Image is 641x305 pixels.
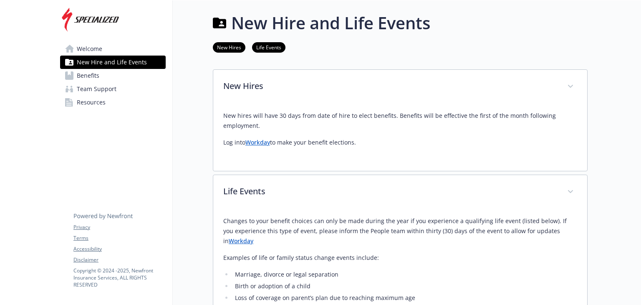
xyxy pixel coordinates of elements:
span: Team Support [77,82,116,96]
li: Birth or adoption of a child [232,281,577,291]
a: New Hire and Life Events [60,56,166,69]
a: Workday [245,138,270,146]
p: New hires will have 30 days from date of hire to elect benefits. Benefits will be effective the f... [223,111,577,131]
a: Terms [73,234,165,242]
a: Team Support [60,82,166,96]
div: New Hires [213,104,587,171]
a: Privacy [73,224,165,231]
span: New Hire and Life Events [77,56,147,69]
a: Disclaimer [73,256,165,264]
span: Resources [77,96,106,109]
li: Marriage, divorce or legal separation [232,269,577,280]
p: Copyright © 2024 - 2025 , Newfront Insurance Services, ALL RIGHTS RESERVED [73,267,165,288]
span: Welcome [77,42,102,56]
a: Workday [229,237,253,245]
a: New Hires [213,43,245,51]
h1: New Hire and Life Events [231,10,430,36]
p: Log into to make your benefit elections. [223,137,577,147]
p: Examples of life or family status change events include: [223,253,577,263]
a: Life Events [252,43,285,51]
li: Loss of coverage on parent’s plan due to reaching maximum age [232,293,577,303]
a: Resources [60,96,166,109]
span: Benefits [77,69,99,82]
p: New Hires [223,80,557,92]
div: Life Events [213,175,587,209]
div: New Hires [213,70,587,104]
p: Changes to your benefit choices can only be made during the year if you experience a qualifying l... [223,216,577,246]
a: Accessibility [73,245,165,253]
p: Life Events [223,185,557,198]
a: Benefits [60,69,166,82]
a: Welcome [60,42,166,56]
